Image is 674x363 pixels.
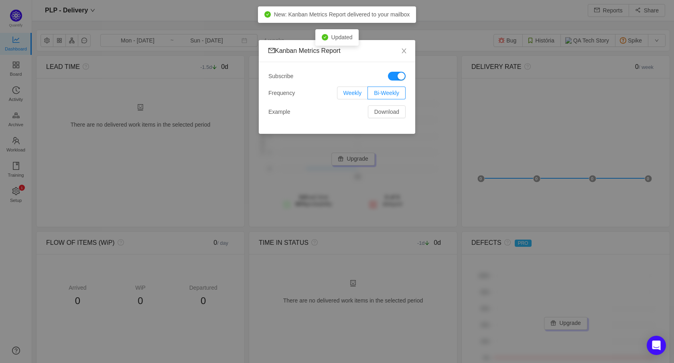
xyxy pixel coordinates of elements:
[268,108,290,116] span: Example
[647,336,666,355] div: Open Intercom Messenger
[368,105,406,118] button: Download
[268,47,275,54] i: icon: mail
[393,40,415,63] button: Close
[343,90,362,96] span: Weekly
[322,34,328,40] i: icon: check-circle
[401,48,407,54] i: icon: close
[331,34,353,40] span: Updated
[374,90,399,96] span: Bi-Weekly
[268,47,341,54] span: Kanban Metrics Report
[274,11,410,18] span: New: Kanban Metrics Report delivered to your mailbox
[268,72,293,81] span: Subscribe
[268,89,295,97] span: Frequency
[264,11,271,18] i: icon: check-circle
